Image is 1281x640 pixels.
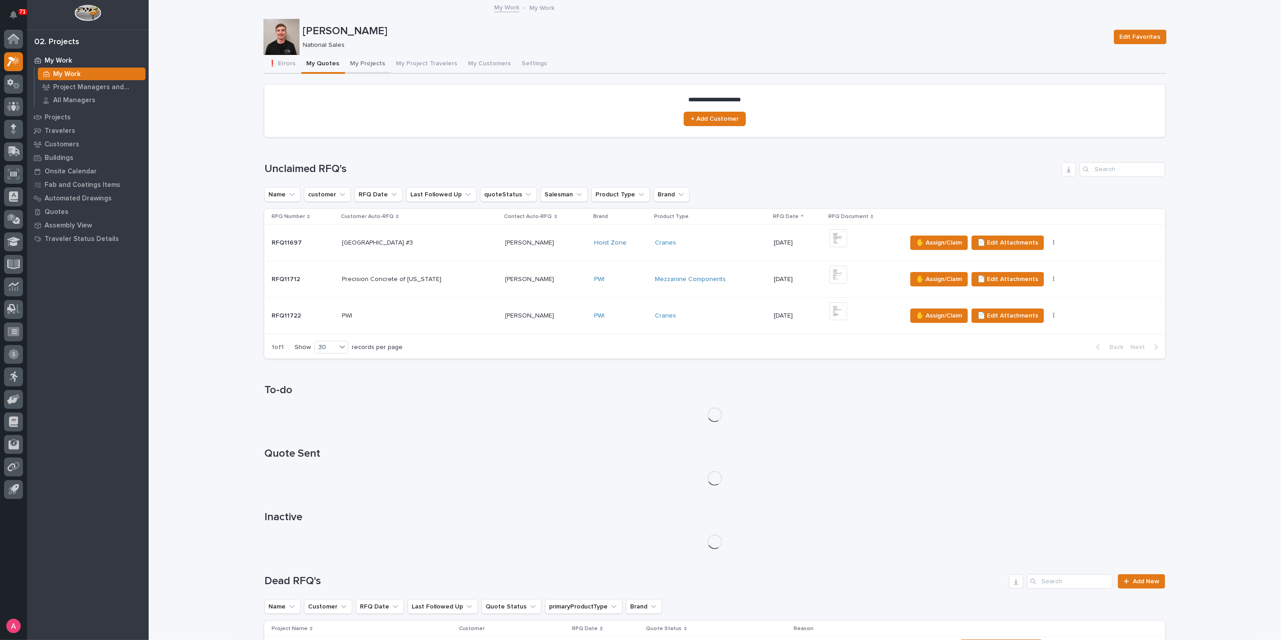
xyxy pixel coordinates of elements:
p: 1 of 1 [264,336,291,359]
p: Projects [45,113,71,122]
a: PWI [594,312,604,320]
a: Buildings [27,151,149,164]
p: Buildings [45,154,73,162]
a: Mezzanine Components [655,276,726,283]
input: Search [1027,574,1113,589]
span: 📄 Edit Attachments [977,237,1038,248]
p: Precision Concrete of [US_STATE] [342,274,443,283]
h1: Inactive [264,511,1165,524]
p: My Work [529,2,554,12]
button: Notifications [4,5,23,24]
p: Customer [459,624,485,634]
p: 71 [20,9,26,15]
a: Project Managers and Engineers [35,81,149,93]
a: My Work [494,2,519,12]
input: Search [1080,162,1165,177]
h1: Unclaimed RFQ's [264,163,1058,176]
p: [PERSON_NAME] [303,25,1107,38]
p: RFQ11712 [272,274,302,283]
span: Back [1104,343,1123,351]
p: [DATE] [774,312,822,320]
p: My Work [45,57,72,65]
p: Show [295,344,311,351]
button: RFQ Date [356,599,404,614]
button: Last Followed Up [406,187,477,202]
button: Name [264,599,300,614]
button: 📄 Edit Attachments [972,309,1044,323]
button: 📄 Edit Attachments [972,272,1044,286]
button: quoteStatus [480,187,537,202]
span: Add New [1133,578,1159,585]
p: Automated Drawings [45,195,112,203]
h1: Quote Sent [264,447,1165,460]
p: Brand [593,212,608,222]
button: Name [264,187,300,202]
a: Travelers [27,124,149,137]
p: Assembly View [45,222,92,230]
button: Next [1127,343,1165,351]
p: RFQ Date [572,624,598,634]
button: Back [1089,343,1127,351]
p: National Sales [303,41,1103,49]
p: [GEOGRAPHIC_DATA] #3 [342,237,415,247]
p: Project Name [272,624,308,634]
button: ✋ Assign/Claim [910,272,968,286]
p: Quote Status [646,624,682,634]
span: ✋ Assign/Claim [916,237,962,248]
tr: RFQ11712RFQ11712 Precision Concrete of [US_STATE]Precision Concrete of [US_STATE] [PERSON_NAME][P... [264,261,1165,298]
button: ❗ Errors [263,55,301,74]
a: Assembly View [27,218,149,232]
a: Customers [27,137,149,151]
p: RFQ11722 [272,310,303,320]
p: [PERSON_NAME] [505,310,556,320]
p: Project Managers and Engineers [53,83,142,91]
p: My Work [53,70,81,78]
a: Projects [27,110,149,124]
a: All Managers [35,94,149,106]
p: Fab and Coatings Items [45,181,120,189]
span: ✋ Assign/Claim [916,274,962,285]
span: Next [1131,343,1150,351]
span: + Add Customer [691,116,739,122]
tr: RFQ11722RFQ11722 PWIPWI [PERSON_NAME][PERSON_NAME] PWI Cranes [DATE]✋ Assign/Claim📄 Edit Attachments [264,298,1165,334]
p: All Managers [53,96,95,104]
button: Brand [654,187,690,202]
span: Edit Favorites [1120,32,1161,42]
span: 📄 Edit Attachments [977,310,1038,321]
p: Onsite Calendar [45,168,97,176]
p: Quotes [45,208,68,216]
a: Add New [1118,574,1165,589]
button: My Customers [463,55,517,74]
a: Fab and Coatings Items [27,178,149,191]
button: ✋ Assign/Claim [910,309,968,323]
button: My Projects [345,55,391,74]
a: + Add Customer [684,112,746,126]
p: Customer Auto-RFQ [341,212,394,222]
a: Cranes [655,239,676,247]
p: RFQ Date [773,212,799,222]
div: Notifications71 [11,11,23,25]
p: [PERSON_NAME] [505,237,556,247]
p: Traveler Status Details [45,235,119,243]
p: PWI [342,310,354,320]
p: RFQ Document [828,212,868,222]
button: primaryProductType [545,599,622,614]
a: Automated Drawings [27,191,149,205]
button: Customer [304,599,352,614]
button: RFQ Date [354,187,403,202]
p: Travelers [45,127,75,135]
button: Brand [626,599,662,614]
p: RFQ Number [272,212,305,222]
div: 30 [315,343,336,352]
a: Quotes [27,205,149,218]
a: My Work [27,54,149,67]
p: [DATE] [774,276,822,283]
div: 02. Projects [34,37,79,47]
button: My Quotes [301,55,345,74]
a: My Work [35,68,149,80]
button: Product Type [591,187,650,202]
p: Contact Auto-RFQ [504,212,552,222]
button: users-avatar [4,617,23,635]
